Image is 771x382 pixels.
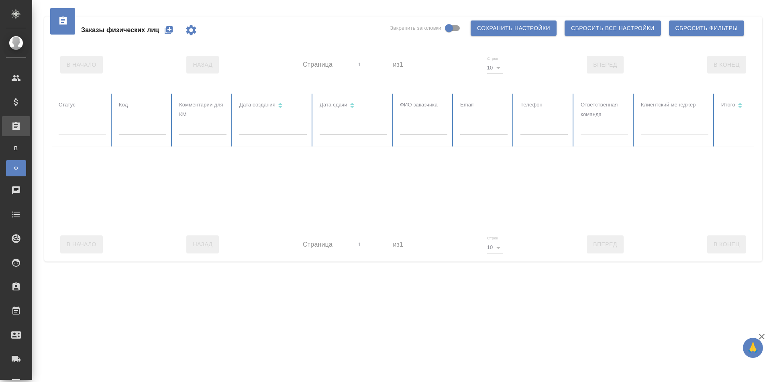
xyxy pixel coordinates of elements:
button: Сбросить фильтры [669,20,744,36]
span: Заказы физических лиц [81,25,159,35]
span: Сбросить все настройки [571,23,655,33]
a: В [6,140,26,156]
span: Ф [10,164,22,172]
button: 🙏 [743,338,763,358]
a: Ф [6,160,26,176]
span: Сохранить настройки [477,23,550,33]
button: Создать [159,20,178,40]
span: Закрепить заголовки [390,24,441,32]
span: В [10,144,22,152]
button: Сохранить настройки [471,20,557,36]
span: 🙏 [746,339,760,356]
button: Сбросить все настройки [565,20,661,36]
span: Сбросить фильтры [675,23,738,33]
